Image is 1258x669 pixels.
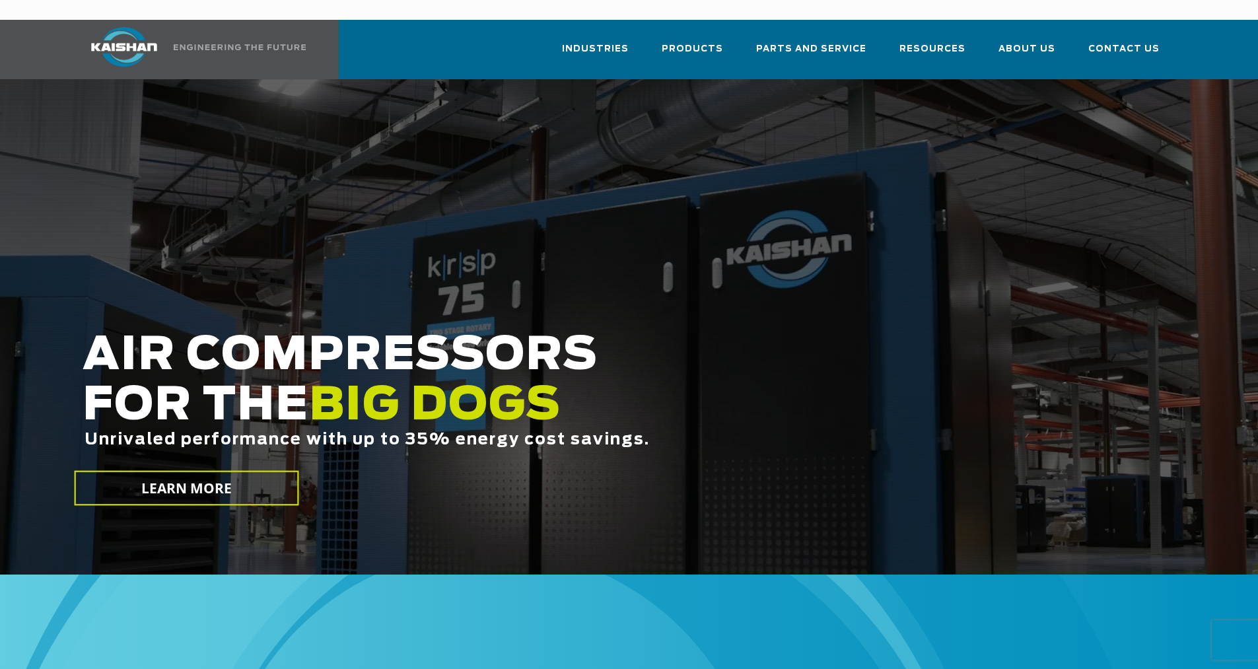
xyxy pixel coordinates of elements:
a: Parts and Service [756,32,866,77]
span: Resources [899,42,965,57]
a: LEARN MORE [74,471,298,506]
span: Products [662,42,723,57]
h2: AIR COMPRESSORS FOR THE [83,331,991,490]
a: Products [662,32,723,77]
span: Industries [562,42,629,57]
span: About Us [998,42,1055,57]
a: Contact Us [1088,32,1160,77]
span: Unrivaled performance with up to 35% energy cost savings. [85,432,650,448]
a: About Us [998,32,1055,77]
a: Kaishan USA [75,20,308,79]
a: Resources [899,32,965,77]
a: Industries [562,32,629,77]
img: kaishan logo [75,27,174,67]
span: Contact Us [1088,42,1160,57]
span: LEARN MORE [141,479,232,498]
span: BIG DOGS [309,384,561,429]
img: Engineering the future [174,44,306,50]
span: Parts and Service [756,42,866,57]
